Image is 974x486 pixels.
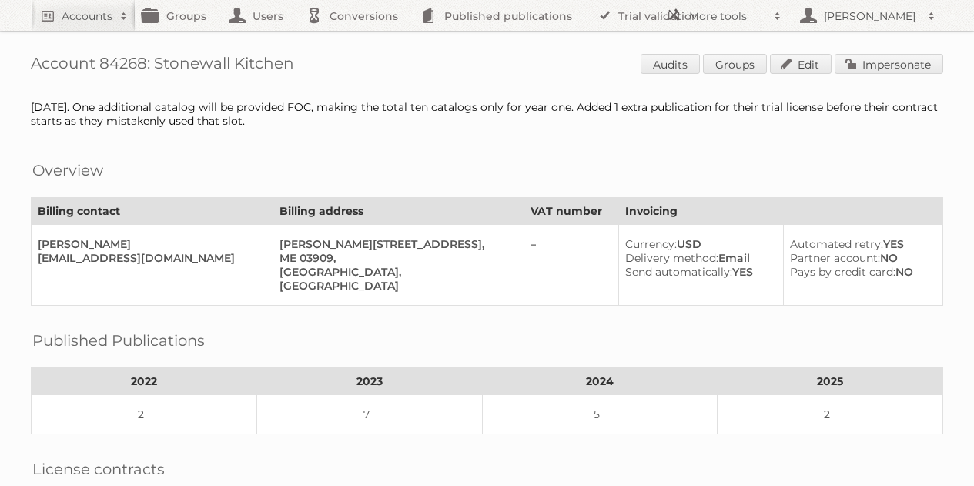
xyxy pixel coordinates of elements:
a: Edit [770,54,832,74]
h2: Overview [32,159,103,182]
h2: Published Publications [32,329,205,352]
div: [PERSON_NAME] [38,237,260,251]
a: Impersonate [835,54,943,74]
span: Pays by credit card: [790,265,895,279]
th: 2023 [257,368,483,395]
div: [GEOGRAPHIC_DATA], [279,265,511,279]
h2: More tools [689,8,766,24]
td: 7 [257,395,483,434]
td: 5 [483,395,718,434]
th: 2022 [32,368,257,395]
th: VAT number [524,198,619,225]
td: 2 [32,395,257,434]
a: Groups [703,54,767,74]
th: Billing address [273,198,524,225]
span: Currency: [625,237,677,251]
h2: [PERSON_NAME] [820,8,920,24]
th: 2025 [717,368,942,395]
span: Partner account: [790,251,880,265]
div: USD [625,237,771,251]
div: [PERSON_NAME][STREET_ADDRESS], [279,237,511,251]
h2: License contracts [32,458,165,481]
div: NO [790,251,930,265]
h1: Account 84268: Stonewall Kitchen [31,54,943,77]
div: NO [790,265,930,279]
th: Invoicing [619,198,943,225]
div: YES [625,265,771,279]
th: 2024 [483,368,718,395]
div: [GEOGRAPHIC_DATA] [279,279,511,293]
th: Billing contact [32,198,273,225]
div: [DATE]. One additional catalog will be provided FOC, making the total ten catalogs only for year ... [31,100,943,128]
td: – [524,225,619,306]
span: Delivery method: [625,251,718,265]
div: ME 03909, [279,251,511,265]
td: 2 [717,395,942,434]
div: Email [625,251,771,265]
div: YES [790,237,930,251]
a: Audits [641,54,700,74]
h2: Accounts [62,8,112,24]
span: Automated retry: [790,237,883,251]
span: Send automatically: [625,265,732,279]
div: [EMAIL_ADDRESS][DOMAIN_NAME] [38,251,260,265]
